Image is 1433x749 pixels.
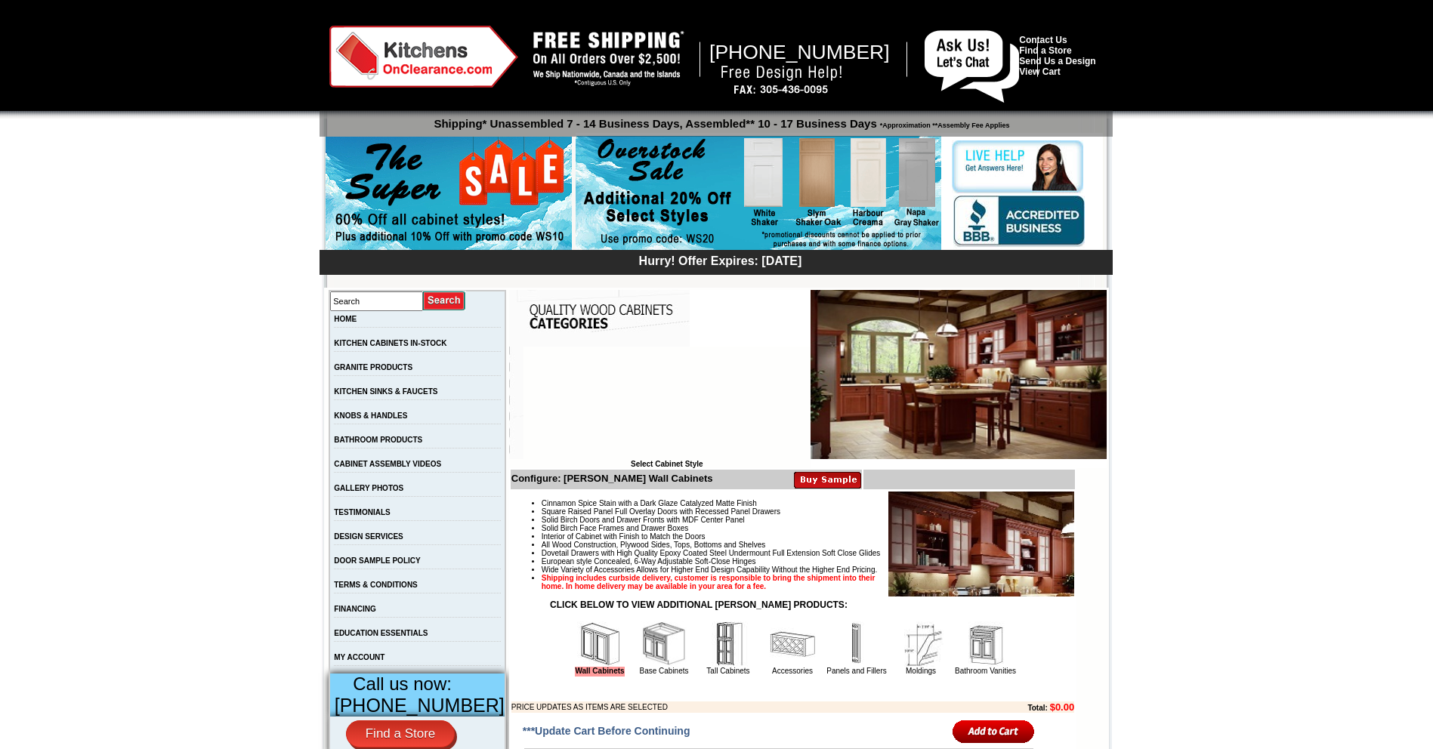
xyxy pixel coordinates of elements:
[542,499,757,507] span: Cinnamon Spice Stain with a Dark Glaze Catalyzed Matte Finish
[329,26,518,88] img: Kitchens on Clearance Logo
[826,667,886,675] a: Panels and Fillers
[334,556,420,565] a: DOOR SAMPLE POLICY
[511,701,945,713] td: PRICE UPDATES AS ITEMS ARE SELECTED
[631,460,703,468] b: Select Cabinet Style
[906,667,936,675] a: Moldings
[1019,45,1071,56] a: Find a Store
[1019,66,1060,77] a: View Cart
[706,667,749,675] a: Tall Cabinets
[953,719,1035,744] input: Add to Cart
[542,574,876,590] strong: Shipping includes curbside delivery, customer is responsible to bring the shipment into their hom...
[772,667,813,675] a: Accessories
[327,110,1113,130] p: Shipping* Unassembled 7 - 14 Business Days, Assembled** 10 - 17 Business Days
[770,621,815,667] img: Accessories
[542,507,780,516] span: Square Raised Panel Full Overlay Doors with Recessed Panel Drawers
[898,621,943,667] img: Moldings
[1019,35,1067,45] a: Contact Us
[1050,701,1075,713] b: $0.00
[834,621,879,667] img: Panels and Fillers
[334,315,357,323] a: HOME
[511,473,713,484] b: Configure: [PERSON_NAME] Wall Cabinets
[877,118,1010,129] span: *Approximation **Assembly Fee Applies
[639,667,688,675] a: Base Cabinets
[334,460,441,468] a: CABINET ASSEMBLY VIDEOS
[542,541,765,549] span: All Wood Construction, Plywood Sides, Tops, Bottoms and Shelves
[334,363,412,371] a: GRANITE PRODUCTS
[423,291,466,311] input: Submit
[542,532,706,541] span: Interior of Cabinet with Finish to Match the Doors
[334,581,418,589] a: TERMS & CONDITIONS
[334,532,403,541] a: DESIGN SERVICES
[550,600,848,610] strong: CLICK BELOW TO VIEW ADDITIONAL [PERSON_NAME] PRODUCTS:
[334,411,407,420] a: KNOBS & HANDLES
[353,673,452,694] span: Call us now:
[641,621,687,667] img: Base Cabinets
[334,605,376,613] a: FINANCING
[962,621,1008,667] img: Bathroom Vanities
[542,524,689,532] span: Solid Birch Face Frames and Drawer Boxes
[334,653,385,661] a: MY ACCOUNT
[327,252,1113,268] div: Hurry! Offer Expires: [DATE]
[334,629,428,637] a: EDUCATION ESSENTIALS
[542,566,877,574] span: Wide Variety of Accessories Allows for Higher End Design Capability Without the Higher End Pricing.
[1027,704,1047,712] b: Total:
[523,725,690,737] span: ***Update Cart Before Continuing
[334,436,422,444] a: BATHROOM PRODUCTS
[888,492,1074,596] img: Product Image
[523,347,811,460] iframe: Browser incompatible
[334,508,390,516] a: TESTIMONIALS
[334,387,437,396] a: KITCHEN SINKS & FAUCETS
[542,516,745,524] span: Solid Birch Doors and Drawer Fronts with MDF Center Panel
[709,41,890,63] span: [PHONE_NUMBER]
[346,720,456,747] a: Find a Store
[706,621,751,667] img: Tall Cabinets
[575,667,624,677] a: Wall Cabinets
[542,557,756,566] span: European style Concealed, 6-Way Adjustable Soft-Close Hinges
[542,549,881,557] span: Dovetail Drawers with High Quality Epoxy Coated Steel Undermount Full Extension Soft Close Glides
[334,339,446,347] a: KITCHEN CABINETS IN-STOCK
[577,621,622,667] img: Wall Cabinets
[1019,56,1095,66] a: Send Us a Design
[811,290,1107,459] img: Catalina Glaze
[334,484,403,492] a: GALLERY PHOTOS
[955,667,1016,675] a: Bathroom Vanities
[335,695,505,716] span: [PHONE_NUMBER]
